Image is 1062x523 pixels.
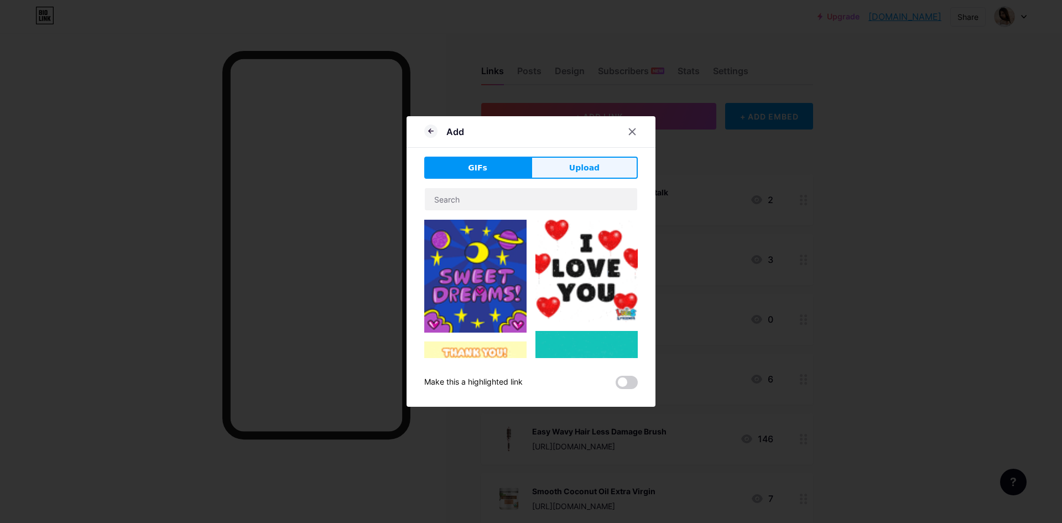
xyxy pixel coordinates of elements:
[424,157,531,179] button: GIFs
[535,220,638,322] img: Gihpy
[569,162,600,174] span: Upload
[531,157,638,179] button: Upload
[535,331,638,433] img: Gihpy
[468,162,487,174] span: GIFs
[424,376,523,389] div: Make this a highlighted link
[446,125,464,138] div: Add
[424,341,527,444] img: Gihpy
[424,220,527,333] img: Gihpy
[425,188,637,210] input: Search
